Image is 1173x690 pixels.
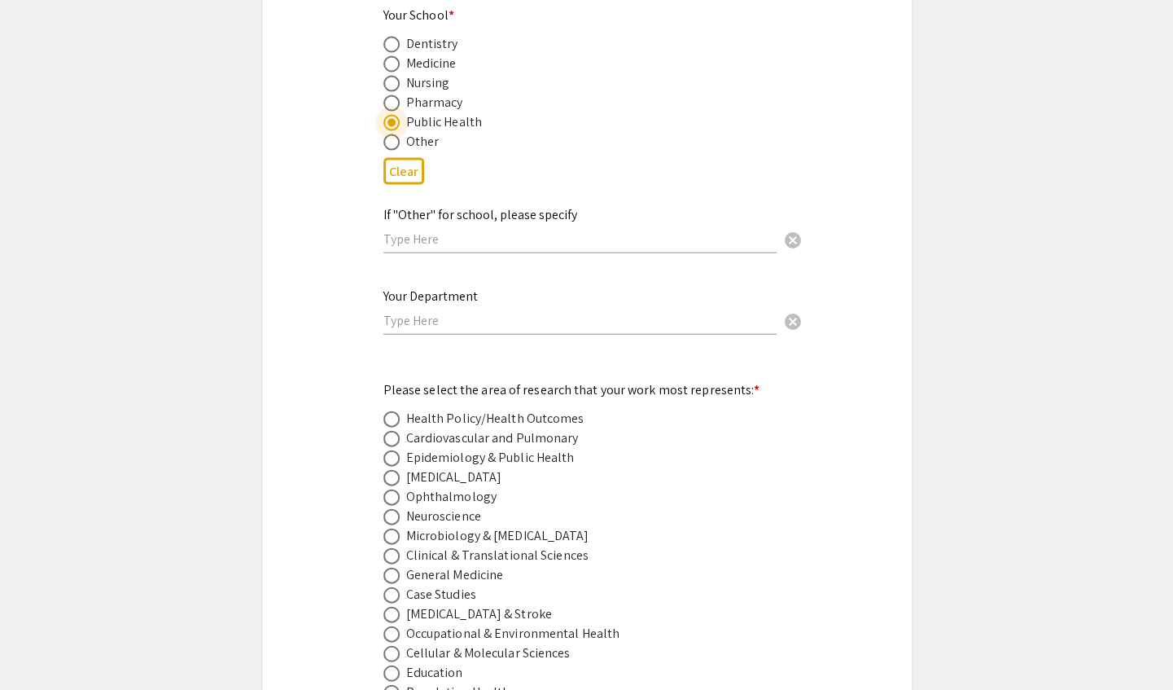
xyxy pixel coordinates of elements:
div: Nursing [406,73,450,93]
div: [MEDICAL_DATA] & Stroke [406,604,552,624]
button: Clear [777,304,809,336]
div: Education [406,663,463,683]
div: Epidemiology & Public Health [406,448,575,468]
mat-label: Your School [383,7,454,24]
div: Occupational & Environmental Health [406,624,620,644]
input: Type Here [383,231,777,248]
div: Health Policy/Health Outcomes [406,409,584,429]
div: General Medicine [406,565,504,585]
div: Cardiovascular and Pulmonary [406,429,579,448]
button: Clear [777,222,809,255]
div: Public Health [406,112,482,132]
iframe: Chat [12,617,69,678]
mat-label: Your Department [383,288,478,305]
div: Pharmacy [406,93,463,112]
span: cancel [783,231,803,250]
div: Dentistry [406,34,458,54]
div: Case Studies [406,585,476,604]
div: [MEDICAL_DATA] [406,468,501,487]
button: Clear [383,158,424,185]
div: Neuroscience [406,507,481,526]
div: Ophthalmology [406,487,497,507]
div: Microbiology & [MEDICAL_DATA] [406,526,589,546]
div: Medicine [406,54,457,73]
input: Type Here [383,312,777,329]
mat-label: If "Other" for school, please specify [383,206,577,223]
div: Cellular & Molecular Sciences [406,644,571,663]
div: Clinical & Translational Sciences [406,546,589,565]
span: cancel [783,312,803,332]
div: Other [406,132,440,152]
mat-label: Please select the area of research that your work most represents: [383,381,760,398]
